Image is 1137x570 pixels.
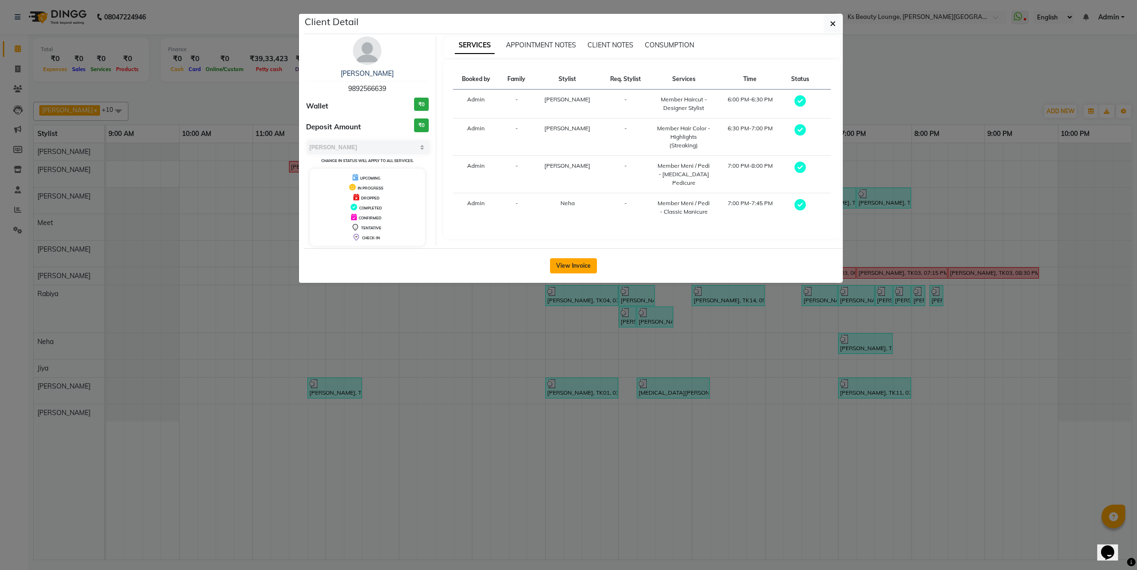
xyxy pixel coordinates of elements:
th: Status [783,69,818,90]
span: [PERSON_NAME] [544,162,590,169]
h3: ₹0 [414,98,429,111]
span: CHECK-IN [362,235,380,240]
span: SERVICES [455,37,495,54]
td: - [601,193,650,222]
td: 7:00 PM-7:45 PM [717,193,784,222]
td: 6:30 PM-7:00 PM [717,118,784,156]
span: [PERSON_NAME] [544,96,590,103]
iframe: chat widget [1097,532,1128,561]
span: Wallet [306,101,328,112]
td: - [499,193,534,222]
span: IN PROGRESS [358,186,383,190]
div: Member Meni / Pedi - Classic Manicure [656,199,712,216]
td: Admin [453,156,499,193]
td: - [499,90,534,118]
span: 9892566639 [348,84,386,93]
th: Services [650,69,717,90]
td: Admin [453,193,499,222]
span: Deposit Amount [306,122,361,133]
span: CONFIRMED [359,216,381,220]
th: Family [499,69,534,90]
td: Admin [453,118,499,156]
small: Change in status will apply to all services. [321,158,414,163]
span: TENTATIVE [361,226,381,230]
span: Neha [560,199,575,207]
span: CLIENT NOTES [587,41,633,49]
span: APPOINTMENT NOTES [506,41,576,49]
th: Req. Stylist [601,69,650,90]
div: Member Hair Color - Highlights (Streaking) [656,124,712,150]
td: - [499,118,534,156]
div: Member Meni / Pedi - [MEDICAL_DATA] Pedicure [656,162,712,187]
span: UPCOMING [360,176,380,181]
td: - [499,156,534,193]
div: Member Haircut - Designer Stylist [656,95,712,112]
span: COMPLETED [359,206,382,210]
th: Time [717,69,784,90]
td: Admin [453,90,499,118]
td: - [601,156,650,193]
a: [PERSON_NAME] [341,69,394,78]
img: avatar [353,36,381,65]
h5: Client Detail [305,15,359,29]
td: 6:00 PM-6:30 PM [717,90,784,118]
td: 7:00 PM-8:00 PM [717,156,784,193]
span: [PERSON_NAME] [544,125,590,132]
span: CONSUMPTION [645,41,694,49]
th: Stylist [534,69,601,90]
td: - [601,118,650,156]
h3: ₹0 [414,118,429,132]
td: - [601,90,650,118]
span: DROPPED [361,196,379,200]
button: View Invoice [550,258,597,273]
th: Booked by [453,69,499,90]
